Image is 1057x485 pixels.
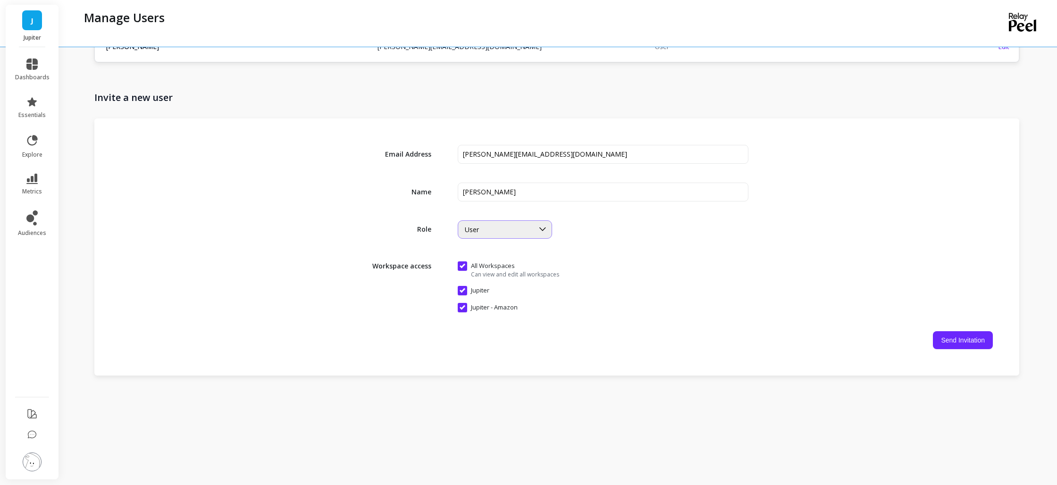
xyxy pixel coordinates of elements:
span: metrics [22,188,42,195]
span: All Workspaces [458,261,559,271]
span: Jupiter - Amazon [458,303,518,312]
span: Edit [998,42,1009,51]
span: J [31,15,34,26]
img: profile picture [23,452,42,471]
span: Workspace access [365,258,431,271]
span: dashboards [15,74,50,81]
input: name@example.com [458,145,748,164]
button: Send Invitation [933,331,993,349]
span: Email Address [365,150,431,159]
p: Jupiter [15,34,50,42]
span: Jupiter [458,286,489,295]
span: User [465,225,479,234]
span: essentials [18,111,46,119]
h1: Invite a new user [94,91,1019,104]
a: [PERSON_NAME][EMAIL_ADDRESS][DOMAIN_NAME] [377,42,542,51]
span: audiences [18,229,46,237]
input: First Last [458,183,748,201]
span: Can view and edit all workspaces [458,271,559,278]
p: Manage Users [84,9,165,25]
span: Role [365,225,431,234]
span: Name [365,187,431,197]
span: explore [22,151,42,159]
